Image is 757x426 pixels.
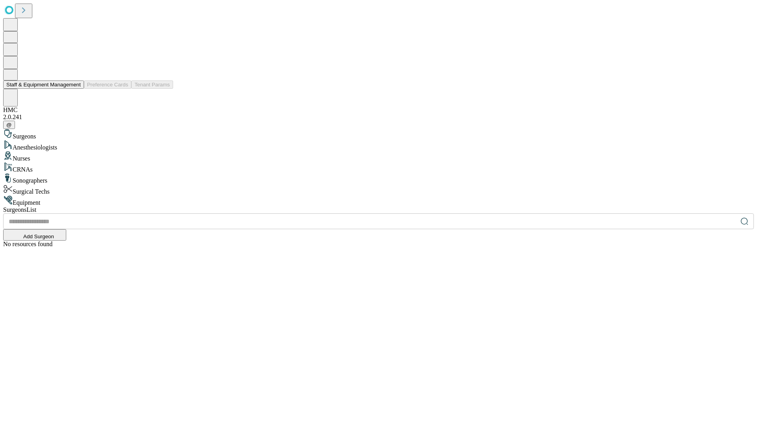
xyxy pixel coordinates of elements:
[3,162,754,173] div: CRNAs
[6,122,12,128] span: @
[3,206,754,213] div: Surgeons List
[23,234,54,239] span: Add Surgeon
[131,80,173,89] button: Tenant Params
[3,195,754,206] div: Equipment
[3,184,754,195] div: Surgical Techs
[3,173,754,184] div: Sonographers
[3,151,754,162] div: Nurses
[3,121,15,129] button: @
[3,241,754,248] div: No resources found
[3,229,66,241] button: Add Surgeon
[84,80,131,89] button: Preference Cards
[3,129,754,140] div: Surgeons
[3,114,754,121] div: 2.0.241
[3,140,754,151] div: Anesthesiologists
[3,80,84,89] button: Staff & Equipment Management
[3,106,754,114] div: HMC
